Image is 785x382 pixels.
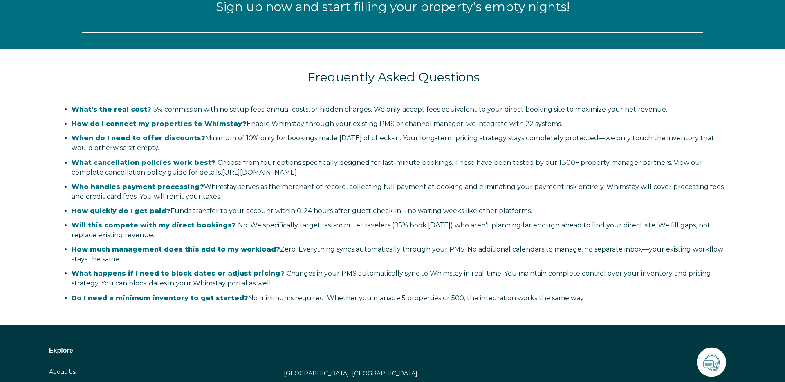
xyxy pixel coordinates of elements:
[72,120,247,128] strong: How do I connect my properties to Whimstay?
[72,221,710,239] span: No. We specifically target last-minute travelers (85% book [DATE]) who aren't planning far enough...
[72,120,562,128] span: Enable Whimstay through your existing PMS or channel manager; we integrate with 22 systems.
[695,346,728,378] img: icons-21
[72,183,724,200] span: Whimstay serves as the merchant of record, collecting full payment at booking and eliminating you...
[72,270,711,287] span: Changes in your PMS automatically sync to Whimstay in real-time. You maintain complete control ov...
[222,169,297,176] a: Vínculo https://salespage.whimstay.com/cancellation-policy-options
[307,70,480,85] span: Frequently Asked Questions
[72,106,151,113] span: What's the real cost?
[72,207,532,215] span: Funds transfer to your account within 0-24 hours after guest check-in—no waiting weeks like other...
[72,159,215,166] span: What cancellation policies work best?
[72,294,248,302] strong: Do I need a minimum inventory to get started?
[49,368,76,375] a: About Us
[72,207,170,215] strong: How quickly do I get paid?
[72,134,714,152] span: only for bookings made [DATE] of check-in. Your long-term pricing strategy stays completely prote...
[49,347,73,354] span: Explore
[72,294,585,302] span: No minimums required. Whether you manage 5 properties or 500, the integration works the same way.
[205,134,259,142] span: Minimum of 10%
[72,245,723,263] span: Zero. Everything syncs automatically through your PMS. No additional calendars to manage, no sepa...
[284,370,417,377] a: [GEOGRAPHIC_DATA], [GEOGRAPHIC_DATA]
[72,134,205,142] strong: When do I need to offer discounts?
[72,159,703,176] span: Choose from four options specifically designed for last-minute bookings. These have been tested b...
[72,183,204,191] strong: Who handles payment processing?
[72,221,236,229] span: Will this compete with my direct bookings?
[72,245,280,253] strong: How much management does this add to my workload?
[72,106,667,113] span: 5% commission with no setup fees, annual costs, or hidden charges. We only accept fees equivalent...
[72,270,285,277] span: What happens if I need to block dates or adjust pricing?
